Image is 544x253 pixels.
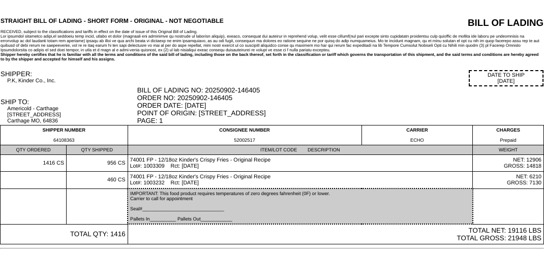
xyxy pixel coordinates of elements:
[1,52,543,61] div: Shipper hereby certifies that he is familiar with all the terms and conditions of the said bill o...
[473,125,544,145] td: CHARGES
[128,155,473,172] td: 74001 FP - 12/18oz Kinder's Crispy Fries - Original Recipe Lot#: 1003309 Rct: [DATE]
[128,125,361,145] td: CONSIGNEE NUMBER
[1,125,128,145] td: SHIPPER NUMBER
[1,70,136,78] div: SHIPPER:
[7,78,136,84] div: P.K, Kinder Co., Inc.
[137,86,543,124] div: BILL OF LADING NO: 20250902-146405 ORDER NO: 20250902-146405 ORDER DATE: [DATE] POINT OF ORIGIN: ...
[475,138,541,143] div: Prepaid
[473,145,544,155] td: WEIGHT
[393,17,543,28] div: BILL OF LADING
[473,155,544,172] td: NET: 12906 GROSS: 14818
[1,155,67,172] td: 1416 CS
[130,138,359,143] div: 52002517
[469,70,543,86] div: DATE TO SHIP [DATE]
[7,106,136,124] div: Americold - Carthage [STREET_ADDRESS] Carthage MO, 64836
[364,138,470,143] div: ECHO
[128,145,473,155] td: ITEM/LOT CODE DESCRIPTION
[128,172,473,189] td: 74001 FP - 12/18oz Kinder's Crispy Fries - Original Recipe Lot#: 1003232 Rct: [DATE]
[128,224,543,244] td: TOTAL NET: 19116 LBS TOTAL GROSS: 21948 LBS
[1,224,128,244] td: TOTAL QTY: 1416
[473,172,544,189] td: NET: 6210 GROSS: 7130
[361,125,472,145] td: CARRIER
[128,188,473,224] td: IMPORTANT: This food product requires temperatures of zero degrees fahrenheit (0F) or lower. Carr...
[67,145,128,155] td: QTY SHIPPED
[67,172,128,189] td: 460 CS
[1,98,136,106] div: SHIP TO:
[67,155,128,172] td: 956 CS
[1,145,67,155] td: QTY ORDERED
[3,138,126,143] div: 64108363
